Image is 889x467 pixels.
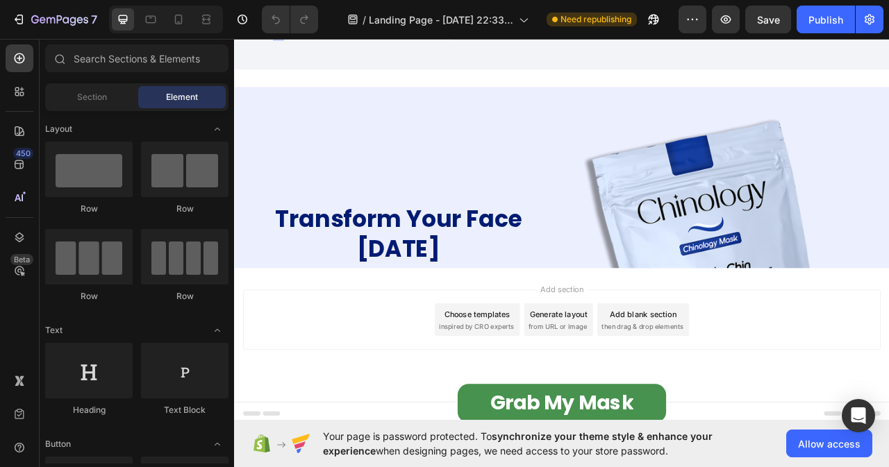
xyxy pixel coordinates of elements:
span: Your page is password protected. To when designing pages, we need access to your store password. [323,429,767,458]
span: Add section [384,318,450,332]
span: Landing Page - [DATE] 22:33:44 [369,12,513,27]
span: Toggle open [206,319,229,341]
div: Choose templates [267,349,351,364]
span: Button [45,438,71,450]
span: Toggle open [206,433,229,455]
button: 7 [6,6,103,33]
button: Publish [797,6,855,33]
div: Beta [10,254,33,265]
p: 7 [91,11,97,28]
div: 450 [13,148,33,159]
div: Text Block [141,404,229,416]
div: Heading [45,404,133,416]
div: Add blank section [478,349,563,364]
span: Need republishing [560,13,631,26]
span: Text [45,324,63,337]
div: Open Intercom Messenger [842,399,875,432]
div: Row [141,203,229,215]
div: Generate layout [376,349,449,364]
span: Allow access [798,436,861,451]
span: / [363,12,366,27]
iframe: Design area [234,34,889,425]
input: Search Sections & Elements [45,44,229,72]
div: Row [45,290,133,303]
span: Element [166,91,198,103]
span: from URL or image [374,366,449,379]
span: Layout [45,123,72,135]
span: synchronize your theme style & enhance your experience [323,430,713,457]
div: Row [141,290,229,303]
span: inspired by CRO experts [260,366,356,379]
div: Undo/Redo [262,6,318,33]
span: Toggle open [206,118,229,140]
span: Section [77,91,107,103]
div: Publish [808,12,843,27]
button: Save [745,6,791,33]
span: then drag & drop elements [467,366,571,379]
div: Row [45,203,133,215]
button: Allow access [786,430,872,457]
span: Save [757,14,780,26]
